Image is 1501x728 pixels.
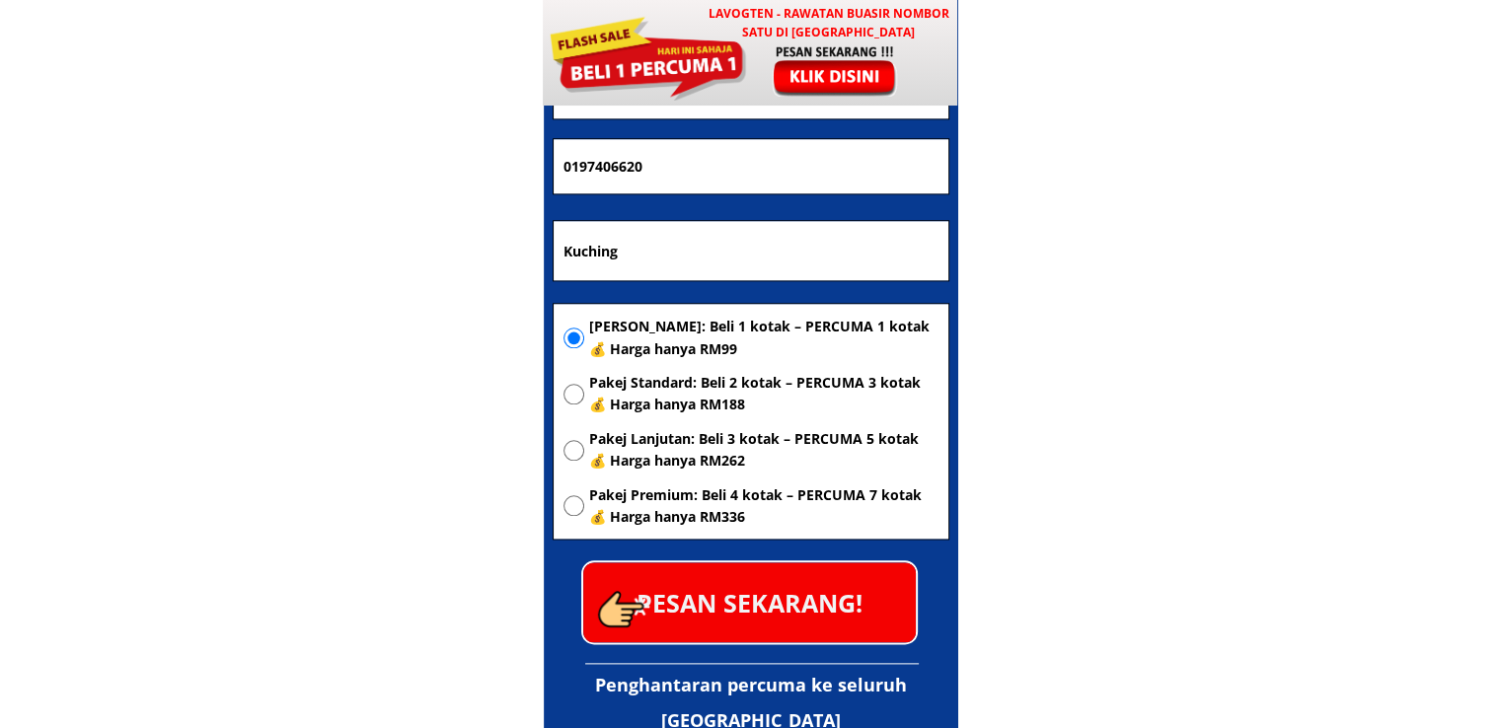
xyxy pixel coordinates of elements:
[559,139,943,194] input: Nombor Telefon Bimbit
[589,316,938,360] span: [PERSON_NAME]: Beli 1 kotak – PERCUMA 1 kotak 💰 Harga hanya RM99
[583,562,916,642] p: PESAN SEKARANG!
[589,428,938,473] span: Pakej Lanjutan: Beli 3 kotak – PERCUMA 5 kotak 💰 Harga hanya RM262
[589,484,938,529] span: Pakej Premium: Beli 4 kotak – PERCUMA 7 kotak 💰 Harga hanya RM336
[699,4,958,41] h3: LAVOGTEN - Rawatan Buasir Nombor Satu di [GEOGRAPHIC_DATA]
[559,221,943,280] input: Alamat
[589,372,938,416] span: Pakej Standard: Beli 2 kotak – PERCUMA 3 kotak 💰 Harga hanya RM188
